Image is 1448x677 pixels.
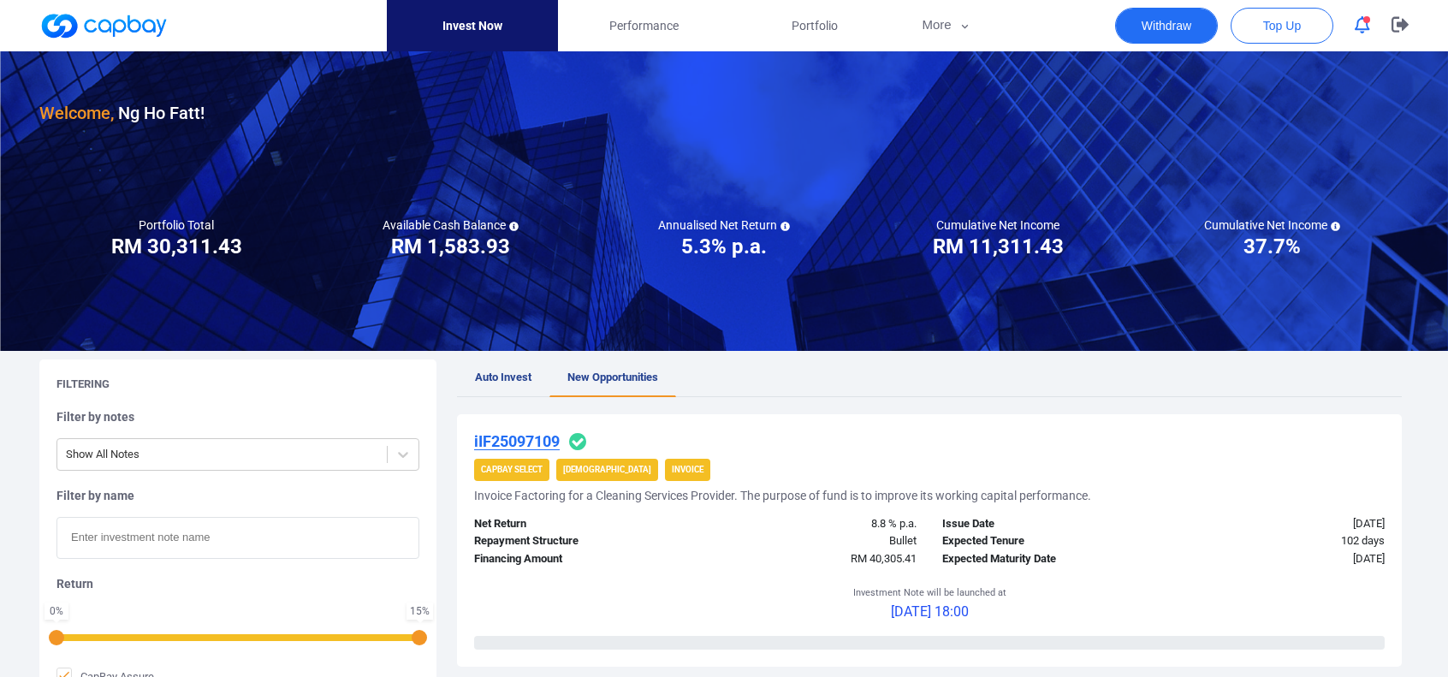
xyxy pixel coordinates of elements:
[139,217,214,233] h5: Portfolio Total
[929,550,1164,568] div: Expected Maturity Date
[461,532,696,550] div: Repayment Structure
[48,606,65,616] div: 0 %
[853,585,1006,601] p: Investment Note will be launched at
[56,576,419,591] h5: Return
[936,217,1059,233] h5: Cumulative Net Income
[39,103,114,123] span: Welcome,
[461,515,696,533] div: Net Return
[1243,233,1301,260] h3: 37.7%
[56,409,419,425] h5: Filter by notes
[792,16,838,35] span: Portfolio
[39,99,205,127] h3: Ng Ho Fatt !
[929,532,1164,550] div: Expected Tenure
[929,515,1164,533] div: Issue Date
[474,488,1091,503] h5: Invoice Factoring for a Cleaning Services Provider. The purpose of fund is to improve its working...
[56,377,110,392] h5: Filtering
[672,465,703,474] strong: Invoice
[1204,217,1340,233] h5: Cumulative Net Income
[658,217,790,233] h5: Annualised Net Return
[391,233,510,260] h3: RM 1,583.93
[851,552,917,565] span: RM 40,305.41
[853,601,1006,623] p: [DATE] 18:00
[1164,515,1398,533] div: [DATE]
[567,371,658,383] span: New Opportunities
[111,233,242,260] h3: RM 30,311.43
[933,233,1064,260] h3: RM 11,311.43
[56,488,419,503] h5: Filter by name
[475,371,531,383] span: Auto Invest
[563,465,651,474] strong: [DEMOGRAPHIC_DATA]
[1164,550,1398,568] div: [DATE]
[1115,8,1218,44] button: Withdraw
[56,517,419,559] input: Enter investment note name
[681,233,767,260] h3: 5.3% p.a.
[481,465,543,474] strong: CapBay Select
[1164,532,1398,550] div: 102 days
[461,550,696,568] div: Financing Amount
[1263,17,1301,34] span: Top Up
[609,16,679,35] span: Performance
[383,217,519,233] h5: Available Cash Balance
[410,606,430,616] div: 15 %
[474,432,560,450] u: iIF25097109
[696,532,930,550] div: Bullet
[1231,8,1333,44] button: Top Up
[696,515,930,533] div: 8.8 % p.a.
